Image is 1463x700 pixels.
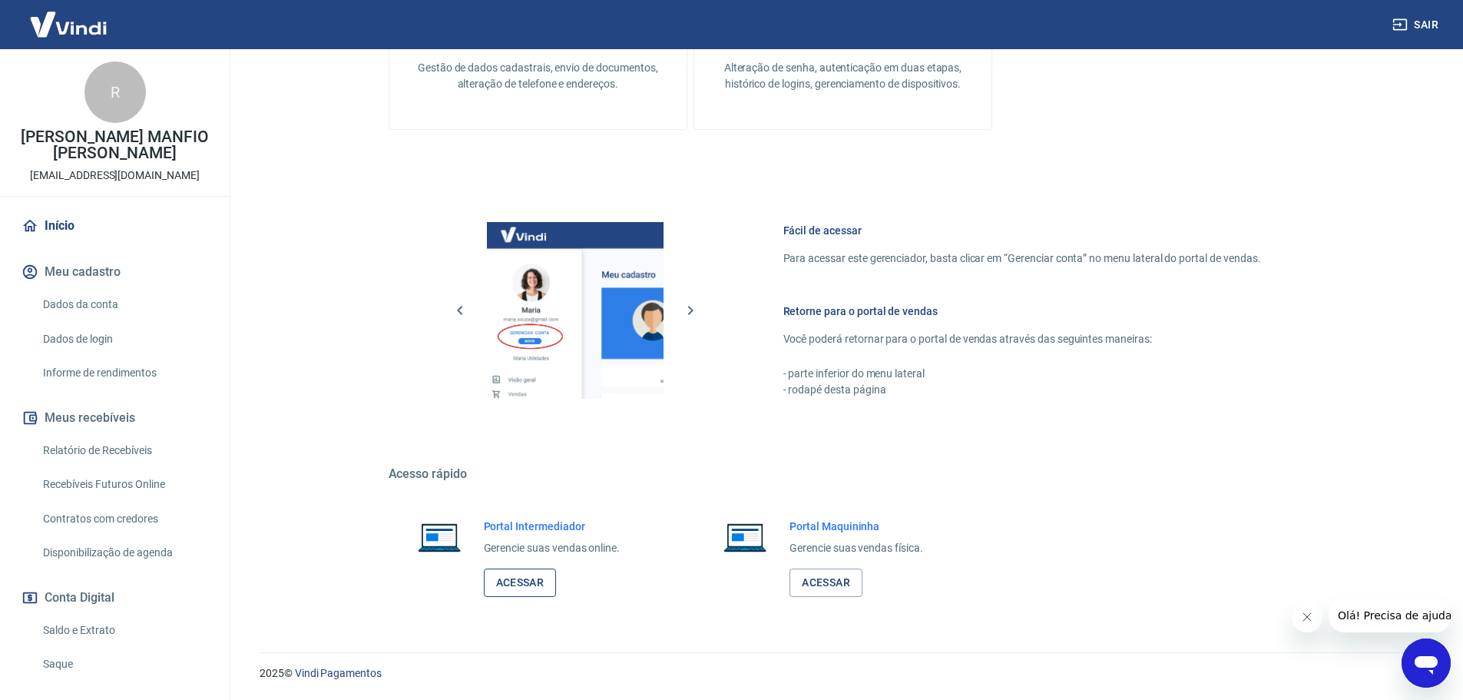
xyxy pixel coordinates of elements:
a: Saldo e Extrato [37,615,211,646]
p: 2025 © [260,665,1426,682]
button: Meus recebíveis [18,401,211,435]
a: Relatório de Recebíveis [37,435,211,466]
a: Dados de login [37,323,211,355]
iframe: Mensagem da empresa [1329,599,1451,632]
a: Disponibilização de agenda [37,537,211,569]
p: Para acessar este gerenciador, basta clicar em “Gerenciar conta” no menu lateral do portal de ven... [783,250,1261,267]
button: Meu cadastro [18,255,211,289]
img: Imagem de um notebook aberto [713,519,777,556]
img: Imagem de um notebook aberto [407,519,472,556]
p: Gestão de dados cadastrais, envio de documentos, alteração de telefone e endereços. [414,60,662,92]
iframe: Botão para abrir a janela de mensagens [1402,639,1451,688]
h6: Fácil de acessar [783,223,1261,238]
h6: Retorne para o portal de vendas [783,304,1261,319]
p: [PERSON_NAME] MANFIO [PERSON_NAME] [12,129,217,161]
p: Gerencie suas vendas física. [789,540,923,556]
a: Saque [37,649,211,680]
a: Acessar [789,569,862,597]
a: Início [18,209,211,243]
button: Conta Digital [18,581,211,615]
p: Você poderá retornar para o portal de vendas através das seguintes maneiras: [783,331,1261,347]
img: Imagem da dashboard mostrando o botão de gerenciar conta na sidebar no lado esquerdo [487,222,664,399]
h6: Portal Intermediador [484,519,621,534]
span: Olá! Precisa de ajuda? [9,11,129,23]
button: Sair [1389,11,1445,39]
a: Contratos com credores [37,503,211,535]
h5: Acesso rápido [389,466,1298,482]
p: - parte inferior do menu lateral [783,366,1261,382]
a: Informe de rendimentos [37,357,211,389]
p: - rodapé desta página [783,382,1261,398]
p: [EMAIL_ADDRESS][DOMAIN_NAME] [30,168,200,184]
div: R [84,61,146,123]
a: Acessar [484,569,557,597]
p: Alteração de senha, autenticação em duas etapas, histórico de logins, gerenciamento de dispositivos. [719,60,967,92]
h6: Portal Maquininha [789,519,923,534]
iframe: Fechar mensagem [1292,602,1322,632]
img: Vindi [18,1,118,48]
a: Recebíveis Futuros Online [37,469,211,500]
a: Vindi Pagamentos [295,667,382,679]
p: Gerencie suas vendas online. [484,540,621,556]
a: Dados da conta [37,289,211,320]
